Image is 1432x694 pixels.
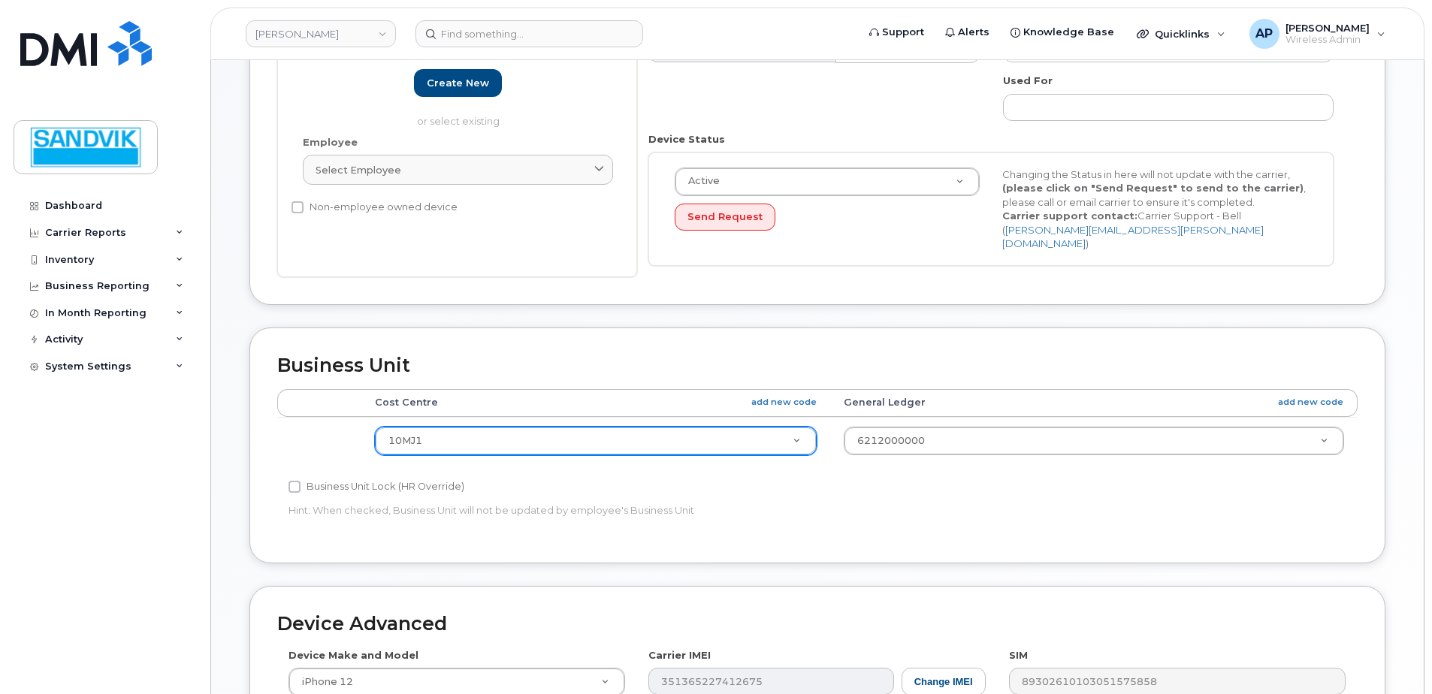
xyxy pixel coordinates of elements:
[1003,74,1053,88] label: Used For
[1285,22,1370,34] span: [PERSON_NAME]
[1000,17,1125,47] a: Knowledge Base
[316,163,401,177] span: Select employee
[935,17,1000,47] a: Alerts
[376,427,816,454] a: 10MJ1
[292,201,304,213] input: Non-employee owned device
[958,25,989,40] span: Alerts
[414,69,502,97] a: Create new
[648,648,711,662] label: Carrier IMEI
[844,427,1343,454] a: 6212000000
[882,25,924,40] span: Support
[1002,210,1137,222] strong: Carrier support contact:
[648,132,725,146] label: Device Status
[293,675,353,689] span: iPhone 12
[277,614,1358,635] h2: Device Advanced
[991,167,1319,251] div: Changing the Status in here will not update with the carrier, , please call or email carrier to e...
[1002,182,1304,194] strong: (please click on "Send Request" to send to the carrier)
[292,198,458,216] label: Non-employee owned device
[1009,648,1028,662] label: SIM
[415,20,643,47] input: Find something...
[289,478,464,496] label: Business Unit Lock (HR Override)
[675,204,775,231] button: Send Request
[303,114,613,128] p: or select existing
[1126,19,1236,49] div: Quicklinks
[1239,19,1396,49] div: Annette Panzani
[1255,25,1273,43] span: AP
[246,20,396,47] a: Sandvik Tamrock
[1278,396,1343,409] a: add new code
[289,648,418,662] label: Device Make and Model
[303,135,358,149] label: Employee
[388,435,422,446] span: 10MJ1
[289,503,986,517] p: Hint: When checked, Business Unit will not be updated by employee's Business Unit
[289,481,301,493] input: Business Unit Lock (HR Override)
[857,435,925,446] span: 6212000000
[1155,28,1210,40] span: Quicklinks
[303,155,613,185] a: Select employee
[675,168,979,195] a: Active
[1285,34,1370,46] span: Wireless Admin
[361,389,830,416] th: Cost Centre
[679,174,720,188] span: Active
[277,355,1358,376] h2: Business Unit
[830,389,1358,416] th: General Ledger
[1002,224,1264,250] a: [PERSON_NAME][EMAIL_ADDRESS][PERSON_NAME][DOMAIN_NAME]
[751,396,817,409] a: add new code
[1023,25,1114,40] span: Knowledge Base
[859,17,935,47] a: Support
